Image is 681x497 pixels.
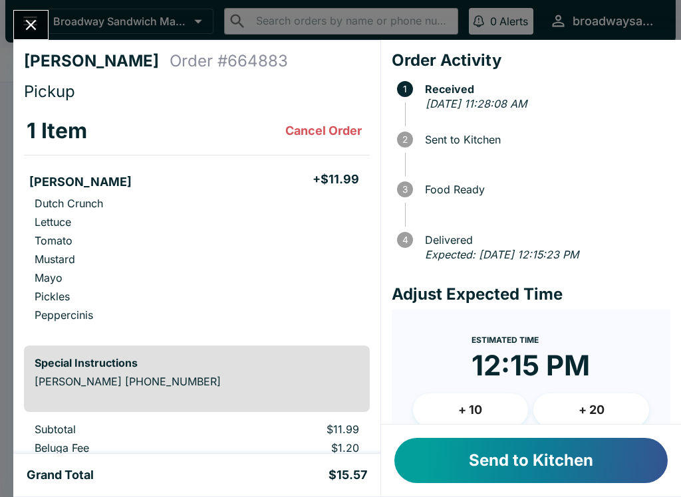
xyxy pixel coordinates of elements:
[425,248,579,261] em: Expected: [DATE] 12:15:23 PM
[24,82,75,101] span: Pickup
[403,84,407,94] text: 1
[234,441,358,454] p: $1.20
[280,118,367,144] button: Cancel Order
[35,441,213,454] p: Beluga Fee
[24,107,370,335] table: orders table
[472,335,539,345] span: Estimated Time
[418,83,670,95] span: Received
[35,356,359,369] h6: Special Instructions
[29,174,132,190] h5: [PERSON_NAME]
[35,271,63,284] p: Mayo
[472,348,590,383] time: 12:15 PM
[394,438,668,483] button: Send to Kitchen
[35,215,71,229] p: Lettuce
[402,235,408,245] text: 4
[234,423,358,436] p: $11.99
[14,11,48,39] button: Close
[418,134,670,146] span: Sent to Kitchen
[27,467,94,483] h5: Grand Total
[27,118,87,144] h3: 1 Item
[313,171,359,187] h5: + $11.99
[35,234,72,247] p: Tomato
[418,234,670,246] span: Delivered
[35,375,359,388] p: [PERSON_NAME] [PHONE_NUMBER]
[170,51,288,71] h4: Order # 664883
[329,467,367,483] h5: $15.57
[35,308,93,322] p: Peppercinis
[24,51,170,71] h4: [PERSON_NAME]
[402,184,408,195] text: 3
[35,197,103,210] p: Dutch Crunch
[426,97,527,110] em: [DATE] 11:28:08 AM
[418,183,670,195] span: Food Ready
[35,290,70,303] p: Pickles
[392,50,670,70] h4: Order Activity
[35,423,213,436] p: Subtotal
[533,393,649,427] button: + 20
[402,134,408,145] text: 2
[413,393,529,427] button: + 10
[392,284,670,304] h4: Adjust Expected Time
[35,252,75,266] p: Mustard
